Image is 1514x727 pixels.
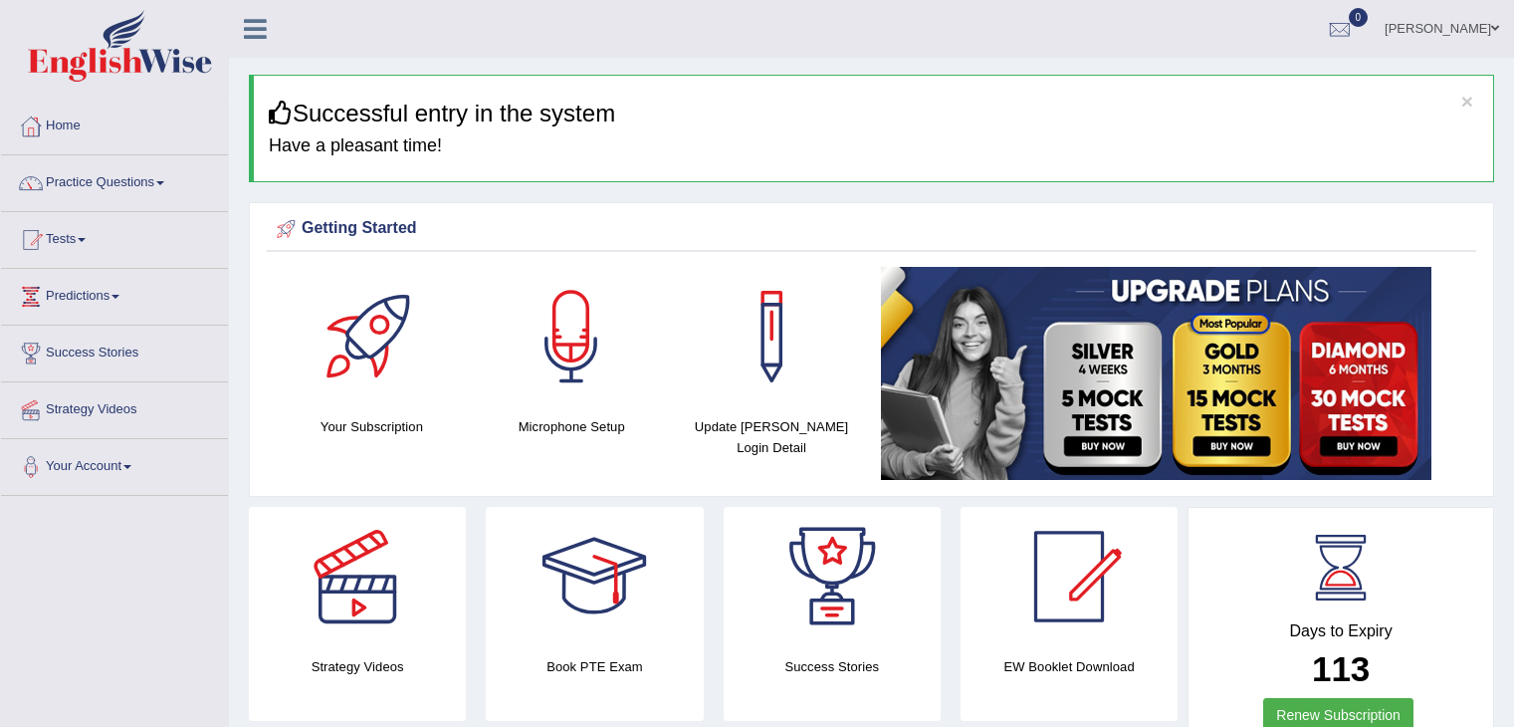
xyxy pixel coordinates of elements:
[249,656,466,677] h4: Strategy Videos
[1,269,228,319] a: Predictions
[961,656,1178,677] h4: EW Booklet Download
[1,382,228,432] a: Strategy Videos
[1461,91,1473,112] button: ×
[282,416,462,437] h4: Your Subscription
[881,267,1431,480] img: small5.jpg
[269,101,1478,126] h3: Successful entry in the system
[1,212,228,262] a: Tests
[724,656,941,677] h4: Success Stories
[269,136,1478,156] h4: Have a pleasant time!
[1349,8,1369,27] span: 0
[1,326,228,375] a: Success Stories
[1210,622,1471,640] h4: Days to Expiry
[482,416,662,437] h4: Microphone Setup
[1,99,228,148] a: Home
[486,656,703,677] h4: Book PTE Exam
[682,416,862,458] h4: Update [PERSON_NAME] Login Detail
[1,439,228,489] a: Your Account
[1,155,228,205] a: Practice Questions
[272,214,1471,244] div: Getting Started
[1312,649,1370,688] b: 113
